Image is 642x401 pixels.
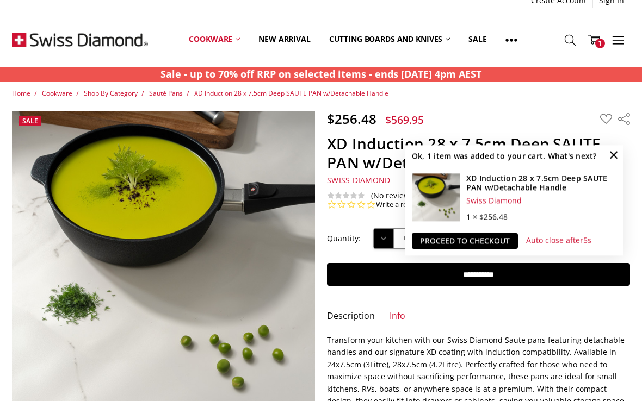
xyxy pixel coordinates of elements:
a: Sauté Pans [149,89,183,98]
span: 1 [595,39,605,48]
a: Cutting boards and knives [320,15,460,64]
span: $569.95 [385,112,424,127]
h4: XD Induction 28 x 7.5cm Deep SAUTE PAN w/Detachable Handle [466,173,616,192]
label: Quantity: [327,233,361,245]
a: Proceed to checkout [412,233,518,249]
h2: Ok, 1 item was added to your cart. What's next? [412,152,598,161]
a: Shop By Category [84,89,138,98]
h1: XD Induction 28 x 7.5cm Deep SAUTE PAN w/Detachable Handle [327,134,629,172]
a: 1 [582,26,606,53]
img: Free Shipping On Every Order [12,12,148,67]
a: Write a review [376,200,422,210]
div: 1 × $256.48 [466,211,616,223]
span: $256.48 [327,110,376,128]
span: Sale [22,116,38,126]
a: Info [390,310,405,323]
div: Swiss Diamond [466,196,616,205]
img: XD Induction 28 x 7.5cm Deep SAUTE PAN w/Detachable Handle [412,173,460,221]
a: Cookware [42,89,72,98]
a: Close [605,146,622,163]
a: Description [327,310,375,323]
a: Home [12,89,30,98]
a: Sale [459,15,496,64]
span: (No reviews yet) [371,191,429,200]
a: XD Induction 28 x 7.5cm Deep SAUTE PAN w/Detachable Handle [194,89,388,98]
span: Swiss Diamond [327,175,390,185]
span: 5 [583,235,588,245]
a: Cookware [180,15,249,64]
strong: Sale - up to 70% off RRP on selected items - ends [DATE] 4pm AEST [160,67,481,80]
span: × [605,146,622,163]
a: Show All [496,15,527,64]
p: Auto close after s [526,234,591,246]
a: New arrival [249,15,319,64]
